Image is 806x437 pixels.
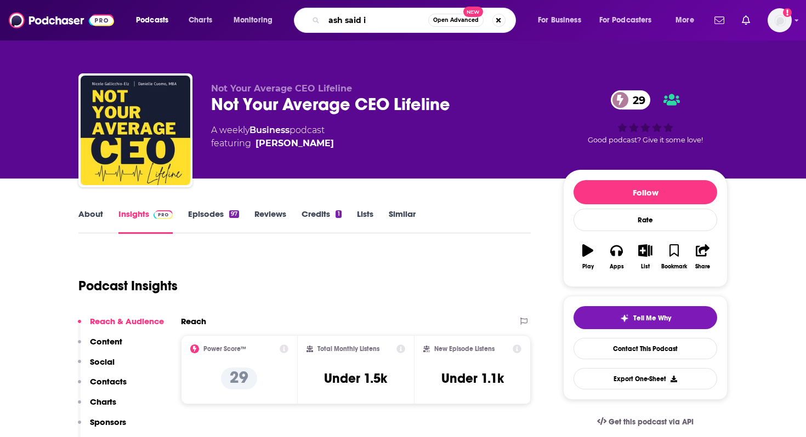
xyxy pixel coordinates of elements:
[78,417,126,437] button: Sponsors
[154,210,173,219] img: Podchaser Pro
[234,13,273,28] span: Monitoring
[302,209,341,234] a: Credits1
[136,13,168,28] span: Podcasts
[574,209,717,231] div: Rate
[78,357,115,377] button: Social
[620,314,629,323] img: tell me why sparkle
[574,368,717,389] button: Export One-Sheet
[530,12,595,29] button: open menu
[211,124,334,150] div: A weekly podcast
[574,306,717,329] button: tell me why sparkleTell Me Why
[324,370,387,387] h3: Under 1.5k
[574,338,717,359] a: Contact This Podcast
[622,90,651,110] span: 29
[118,209,173,234] a: InsightsPodchaser Pro
[563,83,728,151] div: 29Good podcast? Give it some love!
[433,18,479,23] span: Open Advanced
[78,209,103,234] a: About
[249,125,290,135] a: Business
[256,137,334,150] a: [PERSON_NAME]
[768,8,792,32] button: Show profile menu
[737,11,754,30] a: Show notifications dropdown
[428,14,484,27] button: Open AdvancedNew
[611,90,651,110] a: 29
[78,396,116,417] button: Charts
[211,83,352,94] span: Not Your Average CEO Lifeline
[221,367,257,389] p: 29
[574,180,717,204] button: Follow
[128,12,183,29] button: open menu
[203,345,246,353] h2: Power Score™
[768,8,792,32] span: Logged in as jwong
[189,13,212,28] span: Charts
[668,12,708,29] button: open menu
[90,336,122,347] p: Content
[592,12,668,29] button: open menu
[609,417,694,427] span: Get this podcast via API
[254,209,286,234] a: Reviews
[602,237,631,277] button: Apps
[90,357,115,367] p: Social
[357,209,373,234] a: Lists
[631,237,660,277] button: List
[188,209,239,234] a: Episodes97
[574,237,602,277] button: Play
[181,12,219,29] a: Charts
[633,314,671,323] span: Tell Me Why
[676,13,694,28] span: More
[211,137,334,150] span: featuring
[641,263,650,270] div: List
[78,278,178,294] h1: Podcast Insights
[660,237,688,277] button: Bookmark
[336,210,341,218] div: 1
[90,417,126,427] p: Sponsors
[229,210,239,218] div: 97
[81,76,190,185] img: Not Your Average CEO Lifeline
[78,336,122,357] button: Content
[389,209,416,234] a: Similar
[695,263,710,270] div: Share
[661,263,687,270] div: Bookmark
[710,11,729,30] a: Show notifications dropdown
[78,316,164,336] button: Reach & Audience
[463,7,483,17] span: New
[226,12,287,29] button: open menu
[689,237,717,277] button: Share
[768,8,792,32] img: User Profile
[610,263,624,270] div: Apps
[90,396,116,407] p: Charts
[324,12,428,29] input: Search podcasts, credits, & more...
[588,409,702,435] a: Get this podcast via API
[441,370,504,387] h3: Under 1.1k
[434,345,495,353] h2: New Episode Listens
[78,376,127,396] button: Contacts
[9,10,114,31] img: Podchaser - Follow, Share and Rate Podcasts
[538,13,581,28] span: For Business
[783,8,792,17] svg: Add a profile image
[304,8,526,33] div: Search podcasts, credits, & more...
[181,316,206,326] h2: Reach
[582,263,594,270] div: Play
[588,136,703,144] span: Good podcast? Give it some love!
[90,376,127,387] p: Contacts
[317,345,379,353] h2: Total Monthly Listens
[90,316,164,326] p: Reach & Audience
[599,13,652,28] span: For Podcasters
